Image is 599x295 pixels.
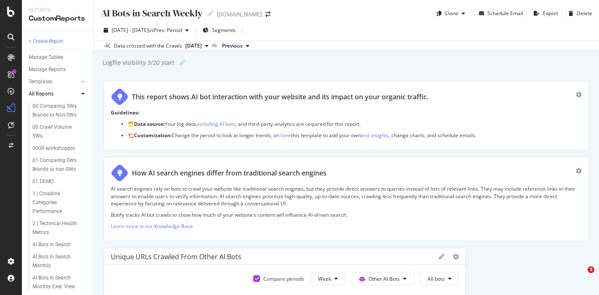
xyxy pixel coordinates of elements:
[212,41,219,49] span: vs
[32,274,82,291] div: AI Bots in Search Monthly Exec View
[217,10,262,19] div: [DOMAIN_NAME]
[134,132,172,139] strong: Customization:
[543,10,558,17] div: Export
[128,132,582,139] p: 🏗️ Change the period to look at longer trends, or this template to add your own , change charts, ...
[32,177,53,186] div: 01 DEMO
[222,42,243,50] span: Previous
[29,7,86,14] div: Reports
[29,37,64,46] div: + Create Report
[32,123,79,141] div: 00 Crawl Volume SWs
[208,11,214,16] i: Edit report name
[29,14,86,24] div: CustomReports
[29,53,63,62] div: Manage Tables
[32,219,87,237] a: 2 | Technical Health Metrics
[29,90,79,98] a: All Reports
[445,10,458,17] div: Clone
[530,7,558,20] button: Export
[32,240,71,249] div: AI Bots in Search
[476,7,523,20] button: Schedule Email
[433,7,468,20] button: Clone
[369,275,400,282] span: Other AI Bots
[32,177,87,186] a: 01 DEMO
[361,132,389,139] a: text insights
[185,42,202,50] span: 2025 Sep. 17th
[29,37,87,46] a: + Create Report
[199,24,239,37] button: Segments
[197,120,235,128] a: including AI bots
[219,41,253,51] button: Previous
[32,274,87,291] a: AI Bots in Search Monthly Exec View
[278,132,291,139] a: clone
[111,223,193,230] a: Learn more in our Knowledge Base
[111,109,139,116] strong: Guidelines:
[29,65,87,74] a: Manage Reports
[114,42,182,50] div: Data crossed with the Crawls
[570,266,591,287] iframe: Intercom live chat
[179,60,185,66] i: Edit report name
[104,81,589,150] div: This report shows AI bot interaction with your website and its impact on your organic traffic.Gui...
[102,58,174,67] div: Logfile visibility 3/20 start
[32,102,83,120] div: 00 Comparing SWs Brands to Non-SWs
[32,156,87,174] a: 01 Comparing SWs Brands to non-SWs
[576,168,582,174] div: gear
[32,102,87,120] a: 00 Comparing SWs Brands to Non-SWs
[32,189,87,216] a: 1 | Crosslink Categories Performance
[318,275,331,282] span: Week
[149,27,182,34] span: vs Prev. Period
[311,272,345,285] button: Week
[104,157,589,241] div: How AI search engines differ from traditional search enginesAI search engines rely on bots to cra...
[352,272,414,285] button: Other AI Bots
[32,156,83,174] div: 01 Comparing SWs Brands to non-SWs
[588,266,594,273] span: 3
[32,123,87,141] a: 00 Crawl Volume SWs
[111,185,582,207] p: AI search engines rely on bots to crawl your website like traditional search engines, but they pr...
[487,10,523,17] div: Schedule Email
[32,144,87,153] a: 0000 workshoppin
[29,90,53,98] div: All Reports
[29,53,87,62] a: Manage Tables
[100,7,203,20] div: AI Bots in Search Weekly
[212,27,235,34] span: Segments
[263,275,304,282] div: Compare periods
[29,77,52,86] div: Templates
[565,7,592,20] button: Delete
[32,252,87,270] a: AI Bots in Search Monthly
[32,219,81,237] div: 2 | Technical Health Metrics
[182,41,212,51] button: [DATE]
[428,275,445,282] span: All bots
[265,11,270,17] div: arrow-right-arrow-left
[132,92,428,102] div: This report shows AI bot interaction with your website and its impact on your organic traffic.
[576,92,582,98] div: gear
[134,120,165,128] strong: Data source:
[128,120,582,128] p: 🗂️ Your log data, , and third-party analytics are required for this report.
[577,10,592,17] div: Delete
[111,252,241,261] div: Unique URLs Crawled from Other AI Bots
[32,240,87,249] a: AI Bots in Search
[29,77,79,86] a: Templates
[32,252,80,270] div: AI Bots in Search Monthly
[112,27,149,34] span: [DATE] - [DATE]
[111,211,582,218] p: Botify tracks AI bot crawls to show how much of your website’s content will influence AI-driven s...
[132,168,326,178] div: How AI search engines differ from traditional search engines
[100,24,192,37] button: [DATE] - [DATE]vsPrev. Period
[32,189,82,216] div: 1 | Crosslink Categories Performance
[29,65,66,74] div: Manage Reports
[32,144,75,153] div: 0000 workshoppin
[420,272,459,285] button: All bots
